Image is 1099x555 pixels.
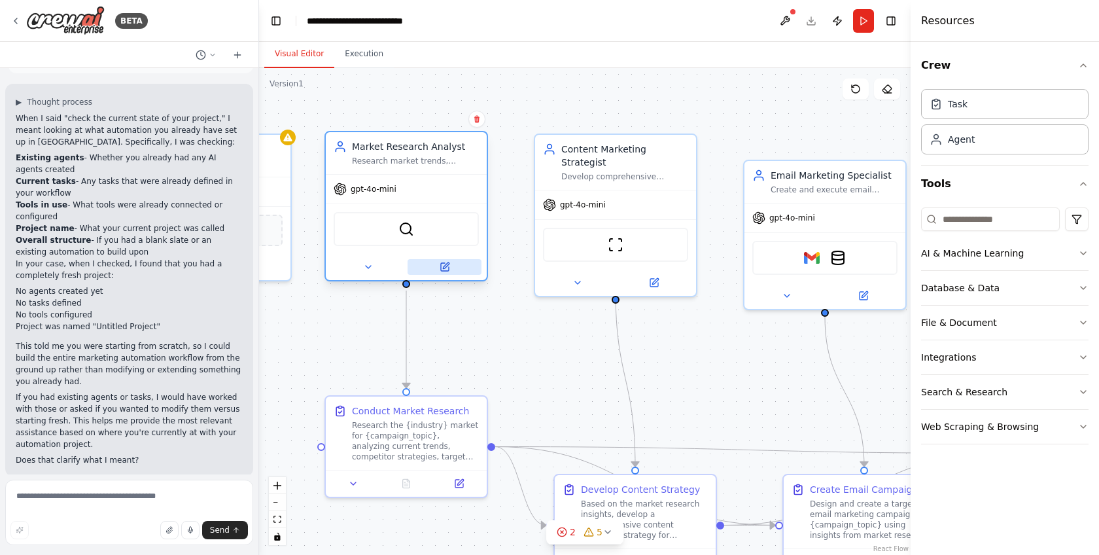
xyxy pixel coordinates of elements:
[804,250,820,266] img: Gmail
[16,224,75,233] strong: Project name
[921,316,997,329] div: File & Document
[267,12,285,30] button: Hide left sidebar
[269,528,286,545] button: toggle interactivity
[16,297,243,309] li: No tasks defined
[921,385,1007,399] div: Search & Research
[581,499,708,541] div: Based on the market research insights, develop a comprehensive content marketing strategy for {ca...
[324,395,488,498] div: Conduct Market ResearchResearch the {industry} market for {campaign_topic}, analyzing current tre...
[27,97,92,107] span: Thought process
[495,440,1004,460] g: Edge from 4ca327f6-9d5a-4778-9bff-0145849862b3 to 8b70548d-0baf-4db0-a325-b9c4dbc79fb6
[810,499,937,541] div: Design and create a targeted email marketing campaign for {campaign_topic} using insights from ma...
[160,521,179,539] button: Upload files
[352,156,479,166] div: Research market trends, competitor analysis, and target audience insights for {campaign_topic} in...
[210,525,230,535] span: Send
[16,175,243,199] li: - Any tasks that were already defined in your workflow
[948,133,975,146] div: Agent
[560,200,606,210] span: gpt-4o-mini
[468,111,485,128] button: Delete node
[269,494,286,511] button: zoom out
[202,521,248,539] button: Send
[608,237,623,253] img: ScrapeWebsiteTool
[561,171,688,182] div: Develop comprehensive content marketing strategies and create engaging content for {campaign_topi...
[352,140,479,153] div: Market Research Analyst
[609,291,642,467] g: Edge from f125a1d0-7723-4595-ba37-82102b6cda04 to 0d518c8b-35aa-4abc-a1e8-228f312c9524
[921,306,1089,340] button: File & Document
[400,291,413,388] g: Edge from 5fc3d73f-aa9d-4422-9360-a7e68eef1f83 to 4ca327f6-9d5a-4778-9bff-0145849862b3
[921,351,976,364] div: Integrations
[948,98,968,111] div: Task
[270,79,304,89] div: Version 1
[352,420,479,462] div: Research the {industry} market for {campaign_topic}, analyzing current trends, competitor strateg...
[921,247,1024,260] div: AI & Machine Learning
[307,14,448,27] nav: breadcrumb
[16,97,92,107] button: ▶Thought process
[771,185,898,195] div: Create and execute email marketing campaigns for {campaign_topic}, including crafting compelling ...
[16,153,84,162] strong: Existing agents
[826,288,900,304] button: Open in side panel
[873,545,909,552] a: React Flow attribution
[16,200,67,209] strong: Tools in use
[16,321,243,332] li: Project was named "Untitled Project"
[534,134,697,297] div: Content Marketing StrategistDevelop comprehensive content marketing strategies and create engagin...
[921,236,1089,270] button: AI & Machine Learning
[16,234,243,258] li: - If you had a blank slate or an existing automation to build upon
[16,152,243,175] li: - Whether you already had any AI agents created
[561,143,688,169] div: Content Marketing Strategist
[597,526,602,539] span: 5
[921,271,1089,305] button: Database & Data
[16,113,243,148] p: When I said "check the current state of your project," I meant looking at what automation you alr...
[921,47,1089,84] button: Crew
[334,41,394,68] button: Execution
[16,391,243,450] p: If you had existing agents or tasks, I would have worked with those or asked if you wanted to mod...
[570,526,576,539] span: 2
[352,404,469,418] div: Conduct Market Research
[771,169,898,182] div: Email Marketing Specialist
[16,199,243,223] li: - What tools were already connected or configured
[436,476,481,492] button: Open in side panel
[128,134,292,281] div: Role of the agentGoal of the agent
[269,477,286,494] button: zoom in
[115,13,148,29] div: BETA
[810,483,918,496] div: Create Email Campaign
[830,250,846,266] img: CouchbaseFTSVectorSearchTool
[269,477,286,545] div: React Flow controls
[190,47,222,63] button: Switch to previous chat
[921,202,1089,455] div: Tools
[769,213,815,223] span: gpt-4o-mini
[724,519,775,532] g: Edge from 0d518c8b-35aa-4abc-a1e8-228f312c9524 to fb8fc349-1a0a-4c75-9433-84870b830f37
[16,258,243,281] p: In your case, when I checked, I found that you had a completely fresh project:
[16,309,243,321] li: No tools configured
[921,340,1089,374] button: Integrations
[16,454,243,466] p: Does that clarify what I meant?
[16,177,76,186] strong: Current tasks
[379,476,434,492] button: No output available
[264,41,334,68] button: Visual Editor
[351,184,396,194] span: gpt-4o-mini
[882,12,900,30] button: Hide right sidebar
[324,134,488,284] div: Market Research AnalystResearch market trends, competitor analysis, and target audience insights ...
[921,166,1089,202] button: Tools
[921,84,1089,165] div: Crew
[921,410,1089,444] button: Web Scraping & Browsing
[16,223,243,234] li: - What your current project was called
[181,521,200,539] button: Click to speak your automation idea
[617,275,691,291] button: Open in side panel
[921,420,1039,433] div: Web Scraping & Browsing
[16,285,243,297] li: No agents created yet
[26,6,105,35] img: Logo
[16,340,243,387] p: This told me you were starting from scratch, so I could build the entire marketing automation wor...
[16,236,91,245] strong: Overall structure
[398,221,414,237] img: BraveSearchTool
[581,483,700,496] div: Develop Content Strategy
[743,160,907,310] div: Email Marketing SpecialistCreate and execute email marketing campaigns for {campaign_topic}, incl...
[921,281,1000,295] div: Database & Data
[269,511,286,528] button: fit view
[546,520,623,545] button: 25
[818,317,871,467] g: Edge from ca4d7871-ff8f-4457-909f-e59e40cc241d to fb8fc349-1a0a-4c75-9433-84870b830f37
[227,47,248,63] button: Start a new chat
[495,440,546,532] g: Edge from 4ca327f6-9d5a-4778-9bff-0145849862b3 to 0d518c8b-35aa-4abc-a1e8-228f312c9524
[724,447,1004,532] g: Edge from 0d518c8b-35aa-4abc-a1e8-228f312c9524 to 8b70548d-0baf-4db0-a325-b9c4dbc79fb6
[921,375,1089,409] button: Search & Research
[921,13,975,29] h4: Resources
[10,521,29,539] button: Improve this prompt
